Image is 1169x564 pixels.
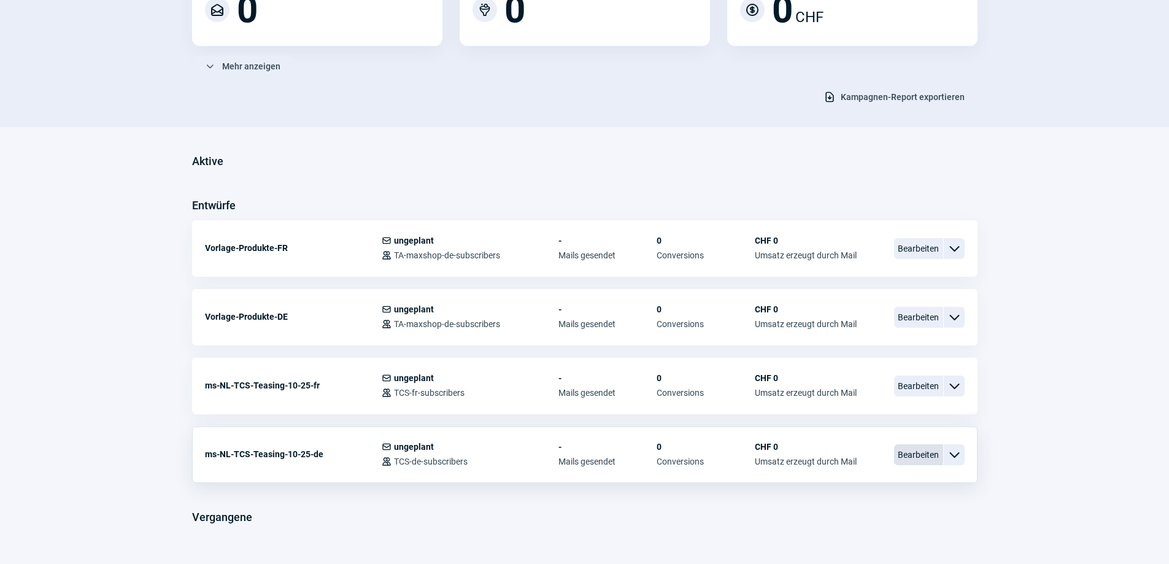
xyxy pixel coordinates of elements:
span: Conversions [657,319,755,329]
span: TCS-de-subscribers [394,457,468,466]
span: CHF [795,6,824,28]
span: Mehr anzeigen [222,56,280,76]
span: Umsatz erzeugt durch Mail [755,388,857,398]
span: Conversions [657,457,755,466]
h3: Entwürfe [192,196,236,215]
span: Mails gesendet [558,319,657,329]
span: Bearbeiten [894,307,943,328]
span: Mails gesendet [558,457,657,466]
span: Bearbeiten [894,444,943,465]
button: Mehr anzeigen [192,56,293,77]
span: TA-maxshop-de-subscribers [394,250,500,260]
span: - [558,373,657,383]
span: - [558,442,657,452]
span: TCS-fr-subscribers [394,388,465,398]
span: Kampagnen-Report exportieren [841,87,965,107]
h3: Vergangene [192,508,252,527]
h3: Aktive [192,152,223,171]
span: Conversions [657,250,755,260]
span: CHF 0 [755,373,857,383]
span: TA-maxshop-de-subscribers [394,319,500,329]
div: ms-NL-TCS-Teasing-10-25-fr [205,373,382,398]
span: 0 [657,442,755,452]
span: 0 [657,304,755,314]
div: Vorlage-Produkte-FR [205,236,382,260]
span: Umsatz erzeugt durch Mail [755,319,857,329]
span: Conversions [657,388,755,398]
span: 0 [657,236,755,245]
span: Bearbeiten [894,238,943,259]
span: ungeplant [394,373,434,383]
span: ungeplant [394,304,434,314]
span: CHF 0 [755,236,857,245]
span: - [558,236,657,245]
span: CHF 0 [755,304,857,314]
span: CHF 0 [755,442,857,452]
div: Vorlage-Produkte-DE [205,304,382,329]
span: - [558,304,657,314]
span: Umsatz erzeugt durch Mail [755,457,857,466]
span: Umsatz erzeugt durch Mail [755,250,857,260]
span: ungeplant [394,442,434,452]
span: Mails gesendet [558,250,657,260]
span: ungeplant [394,236,434,245]
button: Kampagnen-Report exportieren [811,87,978,107]
span: Mails gesendet [558,388,657,398]
span: Bearbeiten [894,376,943,396]
span: 0 [657,373,755,383]
div: ms-NL-TCS-Teasing-10-25-de [205,442,382,466]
